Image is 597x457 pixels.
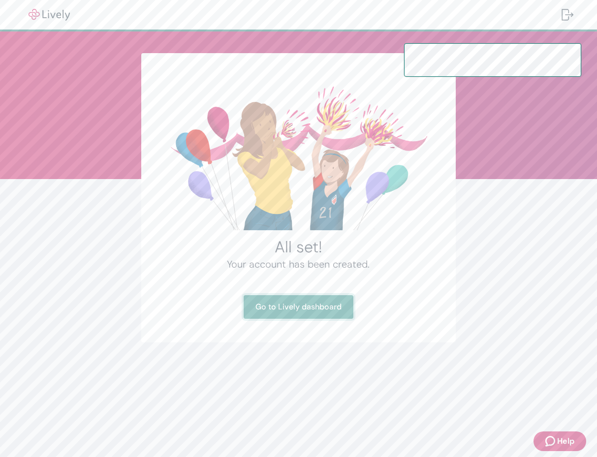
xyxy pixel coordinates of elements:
h2: All set! [165,237,433,257]
img: Lively [22,9,77,21]
a: Go to Lively dashboard [244,295,353,319]
span: Help [557,435,574,447]
button: Zendesk support iconHelp [534,431,586,451]
h4: Your account has been created. [165,257,433,272]
button: Log out [554,3,581,27]
svg: Zendesk support icon [545,435,557,447]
